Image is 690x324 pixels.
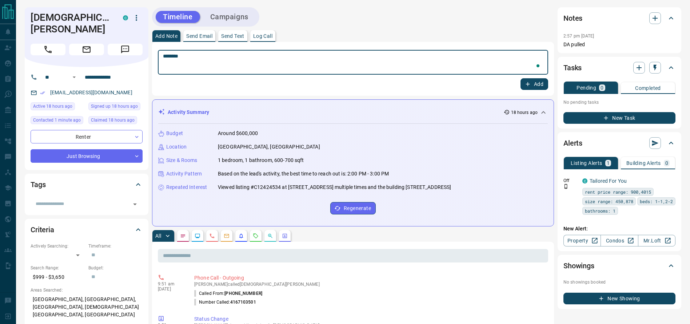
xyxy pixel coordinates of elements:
p: Timeframe: [88,243,143,249]
svg: Push Notification Only [563,184,569,189]
span: rent price range: 900,4015 [585,188,651,195]
p: Around $600,000 [218,130,258,137]
div: Activity Summary18 hours ago [158,106,548,119]
div: Just Browsing [31,149,143,163]
span: 4167103501 [230,300,256,305]
p: 2:57 pm [DATE] [563,33,594,39]
button: Open [70,73,79,82]
p: [PERSON_NAME] called [DEMOGRAPHIC_DATA][PERSON_NAME] [194,282,545,287]
button: Open [130,199,140,209]
p: Location [166,143,187,151]
p: $999 - $3,650 [31,271,85,283]
span: [PHONE_NUMBER] [224,291,262,296]
p: Pending [577,85,596,90]
span: beds: 1-1,2-2 [640,198,673,205]
a: Tailored For You [590,178,627,184]
p: Send Email [186,33,212,39]
h2: Alerts [563,137,582,149]
a: Mr.Loft [638,235,675,246]
p: [GEOGRAPHIC_DATA], [GEOGRAPHIC_DATA] [218,143,320,151]
p: No showings booked [563,279,675,285]
div: Showings [563,257,675,274]
p: All [155,233,161,238]
h1: [DEMOGRAPHIC_DATA][PERSON_NAME] [31,12,112,35]
div: Tue Oct 14 2025 [31,102,85,112]
button: Regenerate [330,202,376,214]
p: Status Change [194,315,545,323]
button: Add [521,78,548,90]
span: Contacted 1 minute ago [33,116,81,124]
p: 1 [607,161,610,166]
p: Budget: [88,265,143,271]
svg: Calls [209,233,215,239]
p: 0 [601,85,603,90]
button: New Task [563,112,675,124]
span: Claimed 18 hours ago [91,116,135,124]
button: Campaigns [203,11,256,23]
p: Search Range: [31,265,85,271]
p: Areas Searched: [31,287,143,293]
p: Activity Summary [168,108,209,116]
div: Tue Oct 14 2025 [88,102,143,112]
button: New Showing [563,293,675,304]
p: Log Call [253,33,272,39]
svg: Email Verified [40,90,45,95]
svg: Emails [224,233,230,239]
textarea: To enrich screen reader interactions, please activate Accessibility in Grammarly extension settings [163,53,543,72]
svg: Lead Browsing Activity [195,233,200,239]
span: Message [108,44,143,55]
span: Active 18 hours ago [33,103,72,110]
a: [EMAIL_ADDRESS][DOMAIN_NAME] [50,90,132,95]
svg: Notes [180,233,186,239]
a: Property [563,235,601,246]
p: DA pulled [563,41,675,48]
p: No pending tasks [563,97,675,108]
div: condos.ca [123,15,128,20]
div: Notes [563,9,675,27]
p: Listing Alerts [571,161,602,166]
button: Timeline [156,11,200,23]
span: size range: 450,878 [585,198,633,205]
div: condos.ca [582,178,587,183]
p: Activity Pattern [166,170,202,178]
span: Email [69,44,104,55]
p: Actively Searching: [31,243,85,249]
p: Viewed listing #C12424534 at [STREET_ADDRESS] multiple times and the building [STREET_ADDRESS] [218,183,451,191]
p: 18 hours ago [511,109,538,116]
p: Size & Rooms [166,157,198,164]
div: Criteria [31,221,143,238]
div: Renter [31,130,143,143]
div: Tags [31,176,143,193]
p: Budget [166,130,183,137]
div: Wed Oct 15 2025 [31,116,85,126]
svg: Opportunities [267,233,273,239]
p: Completed [635,86,661,91]
p: Add Note [155,33,178,39]
h2: Showings [563,260,594,272]
h2: Notes [563,12,582,24]
p: Building Alerts [626,161,661,166]
p: Number Called: [194,299,256,305]
h2: Criteria [31,224,54,236]
div: Alerts [563,134,675,152]
p: [DATE] [158,287,183,292]
svg: Agent Actions [282,233,288,239]
div: Tue Oct 14 2025 [88,116,143,126]
p: Based on the lead's activity, the best time to reach out is: 2:00 PM - 3:00 PM [218,170,389,178]
span: Call [31,44,65,55]
p: New Alert: [563,225,675,233]
svg: Requests [253,233,259,239]
div: Tasks [563,59,675,76]
span: bathrooms: 1 [585,207,615,214]
p: 0 [665,161,668,166]
p: Off [563,177,578,184]
h2: Tasks [563,62,582,74]
p: Called From: [194,290,262,297]
svg: Listing Alerts [238,233,244,239]
p: [GEOGRAPHIC_DATA], [GEOGRAPHIC_DATA], [GEOGRAPHIC_DATA], [DEMOGRAPHIC_DATA][GEOGRAPHIC_DATA], [GE... [31,293,143,321]
p: 1 bedroom, 1 bathroom, 600-700 sqft [218,157,304,164]
p: Phone Call - Outgoing [194,274,545,282]
span: Signed up 18 hours ago [91,103,138,110]
p: Send Text [221,33,244,39]
p: 9:51 am [158,281,183,287]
